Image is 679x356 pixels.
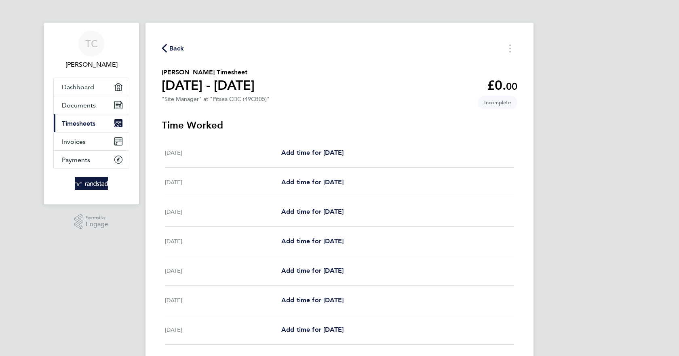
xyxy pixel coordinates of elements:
[62,138,86,145] span: Invoices
[281,207,344,217] a: Add time for [DATE]
[162,67,255,77] h2: [PERSON_NAME] Timesheet
[86,221,108,228] span: Engage
[62,101,96,109] span: Documents
[165,325,281,335] div: [DATE]
[74,214,109,230] a: Powered byEngage
[54,78,129,96] a: Dashboard
[44,23,139,204] nav: Main navigation
[54,151,129,169] a: Payments
[162,119,517,132] h3: Time Worked
[281,295,344,305] a: Add time for [DATE]
[281,237,344,245] span: Add time for [DATE]
[62,83,94,91] span: Dashboard
[54,114,129,132] a: Timesheets
[165,207,281,217] div: [DATE]
[53,177,129,190] a: Go to home page
[281,148,344,158] a: Add time for [DATE]
[85,38,98,49] span: TC
[281,326,344,333] span: Add time for [DATE]
[487,78,517,93] app-decimal: £0.
[162,43,184,53] button: Back
[165,266,281,276] div: [DATE]
[281,178,344,186] span: Add time for [DATE]
[162,77,255,93] h1: [DATE] - [DATE]
[62,156,90,164] span: Payments
[53,60,129,70] span: Tony Crawford
[54,96,129,114] a: Documents
[281,266,344,276] a: Add time for [DATE]
[281,208,344,215] span: Add time for [DATE]
[281,296,344,304] span: Add time for [DATE]
[506,80,517,92] span: 00
[281,236,344,246] a: Add time for [DATE]
[165,148,281,158] div: [DATE]
[281,267,344,274] span: Add time for [DATE]
[281,325,344,335] a: Add time for [DATE]
[165,236,281,246] div: [DATE]
[75,177,108,190] img: randstad-logo-retina.png
[162,96,270,103] div: "Site Manager" at "Pitsea CDC (49CB05)"
[53,31,129,70] a: TC[PERSON_NAME]
[169,44,184,53] span: Back
[62,120,95,127] span: Timesheets
[478,96,517,109] span: This timesheet is Incomplete.
[86,214,108,221] span: Powered by
[165,295,281,305] div: [DATE]
[281,177,344,187] a: Add time for [DATE]
[165,177,281,187] div: [DATE]
[281,149,344,156] span: Add time for [DATE]
[54,133,129,150] a: Invoices
[503,42,517,55] button: Timesheets Menu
